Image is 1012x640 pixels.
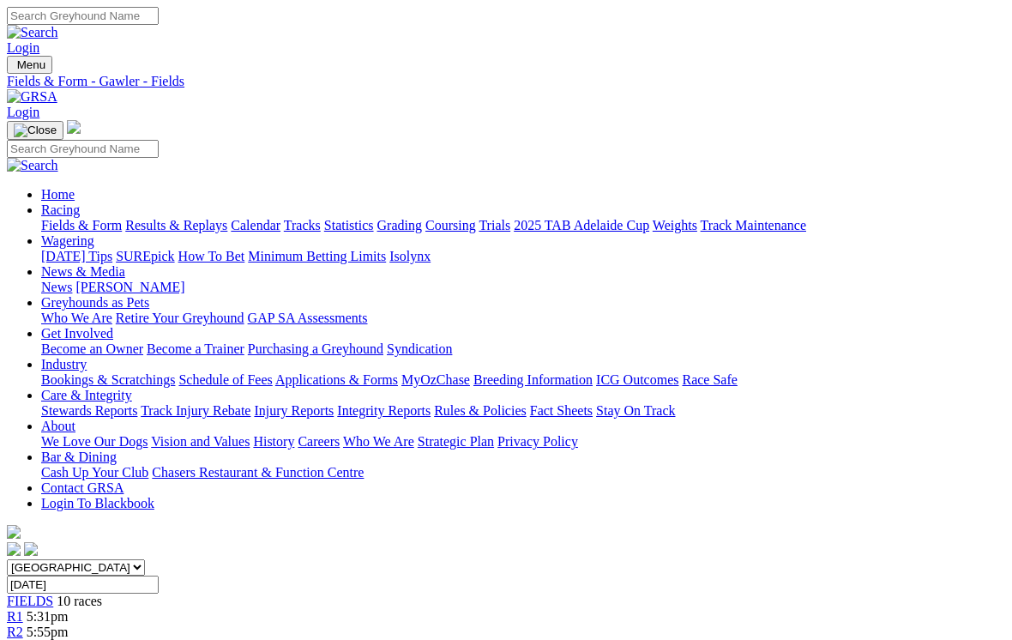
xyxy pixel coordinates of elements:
a: Statistics [324,218,374,232]
button: Toggle navigation [7,121,63,140]
a: Login [7,105,39,119]
a: Login To Blackbook [41,496,154,510]
a: Wagering [41,233,94,248]
a: Fields & Form [41,218,122,232]
a: Become an Owner [41,341,143,356]
a: Vision and Values [151,434,250,449]
a: Industry [41,357,87,371]
div: About [41,434,1005,450]
a: News [41,280,72,294]
div: Get Involved [41,341,1005,357]
a: Fields & Form - Gawler - Fields [7,74,1005,89]
a: Who We Are [41,311,112,325]
a: Rules & Policies [434,403,527,418]
a: News & Media [41,264,125,279]
a: Get Involved [41,326,113,341]
a: History [253,434,294,449]
a: Grading [377,218,422,232]
img: Search [7,158,58,173]
a: ICG Outcomes [596,372,678,387]
a: MyOzChase [401,372,470,387]
a: [DATE] Tips [41,249,112,263]
span: 10 races [57,594,102,608]
a: Integrity Reports [337,403,431,418]
a: About [41,419,75,433]
a: Purchasing a Greyhound [248,341,383,356]
a: Retire Your Greyhound [116,311,244,325]
a: Home [41,187,75,202]
img: twitter.svg [24,542,38,556]
a: Injury Reports [254,403,334,418]
a: We Love Our Dogs [41,434,148,449]
input: Select date [7,576,159,594]
div: Racing [41,218,1005,233]
span: 5:55pm [27,625,69,639]
a: Chasers Restaurant & Function Centre [152,465,364,480]
a: Stewards Reports [41,403,137,418]
a: Trials [479,218,510,232]
div: News & Media [41,280,1005,295]
a: GAP SA Assessments [248,311,368,325]
img: Search [7,25,58,40]
a: Login [7,40,39,55]
div: Industry [41,372,1005,388]
a: Track Injury Rebate [141,403,250,418]
a: Stay On Track [596,403,675,418]
a: Tracks [284,218,321,232]
img: facebook.svg [7,542,21,556]
a: FIELDS [7,594,53,608]
button: Toggle navigation [7,56,52,74]
a: Isolynx [389,249,431,263]
a: Calendar [231,218,280,232]
a: Track Maintenance [701,218,806,232]
a: Cash Up Your Club [41,465,148,480]
a: Contact GRSA [41,480,123,495]
div: Bar & Dining [41,465,1005,480]
a: Become a Trainer [147,341,244,356]
span: Menu [17,58,45,71]
a: Breeding Information [473,372,593,387]
a: Weights [653,218,697,232]
a: Coursing [425,218,476,232]
a: Greyhounds as Pets [41,295,149,310]
input: Search [7,140,159,158]
a: Applications & Forms [275,372,398,387]
a: Racing [41,202,80,217]
a: Care & Integrity [41,388,132,402]
a: Syndication [387,341,452,356]
img: Close [14,124,57,137]
a: R2 [7,625,23,639]
a: Minimum Betting Limits [248,249,386,263]
img: logo-grsa-white.png [7,525,21,539]
a: Privacy Policy [497,434,578,449]
input: Search [7,7,159,25]
a: Careers [298,434,340,449]
a: How To Bet [178,249,245,263]
a: Fact Sheets [530,403,593,418]
a: Bar & Dining [41,450,117,464]
a: Bookings & Scratchings [41,372,175,387]
a: Results & Replays [125,218,227,232]
div: Wagering [41,249,1005,264]
a: R1 [7,609,23,624]
a: Schedule of Fees [178,372,272,387]
a: Strategic Plan [418,434,494,449]
span: 5:31pm [27,609,69,624]
a: SUREpick [116,249,174,263]
a: 2025 TAB Adelaide Cup [514,218,649,232]
a: Who We Are [343,434,414,449]
img: logo-grsa-white.png [67,120,81,134]
img: GRSA [7,89,57,105]
div: Care & Integrity [41,403,1005,419]
div: Greyhounds as Pets [41,311,1005,326]
a: [PERSON_NAME] [75,280,184,294]
a: Race Safe [682,372,737,387]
